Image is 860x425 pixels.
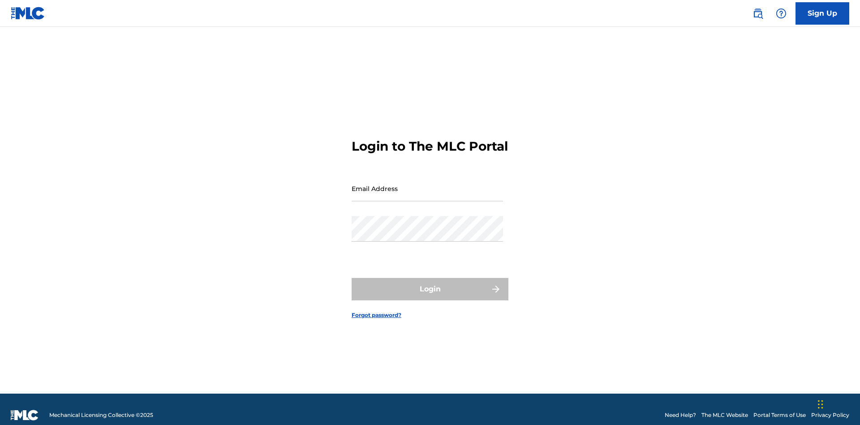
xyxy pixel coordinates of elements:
a: Sign Up [795,2,849,25]
div: Drag [818,391,823,418]
span: Mechanical Licensing Collective © 2025 [49,411,153,419]
a: Privacy Policy [811,411,849,419]
div: Help [772,4,790,22]
img: search [752,8,763,19]
h3: Login to The MLC Portal [352,139,508,154]
img: logo [11,410,39,421]
a: Portal Terms of Use [753,411,806,419]
a: Need Help? [665,411,696,419]
a: The MLC Website [701,411,748,419]
iframe: Chat Widget [815,382,860,425]
img: help [776,8,787,19]
a: Forgot password? [352,311,401,319]
img: MLC Logo [11,7,45,20]
a: Public Search [749,4,767,22]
